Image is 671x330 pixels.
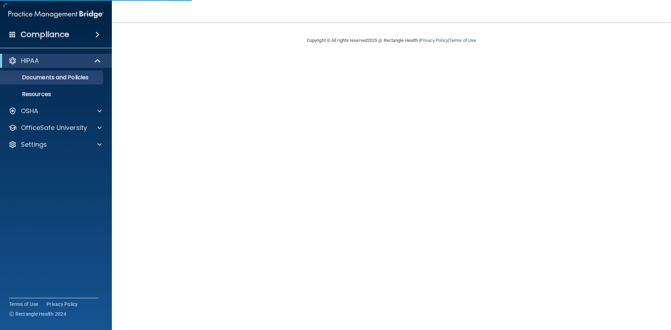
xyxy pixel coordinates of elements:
span: Ⓒ Rectangle Health 2024 [9,310,66,317]
div: Copyright © All rights reserved 2025 @ Rectangle Health | | [264,29,519,52]
a: Terms of Use [9,301,38,308]
h4: Compliance [21,30,69,39]
a: OfficeSafe University [8,124,102,132]
p: Settings [21,140,47,149]
p: OfficeSafe University [21,124,87,132]
a: Terms of Use [449,38,476,43]
p: HIPAA [21,57,39,65]
p: OSHA [21,107,38,115]
p: Resources [5,91,100,98]
a: Privacy Policy [46,301,78,308]
a: Settings [8,140,102,149]
p: Documents and Policies [5,74,100,81]
a: HIPAA [8,57,101,65]
a: Privacy Policy [420,38,448,43]
img: PMB logo [8,7,103,21]
a: OSHA [8,107,102,115]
